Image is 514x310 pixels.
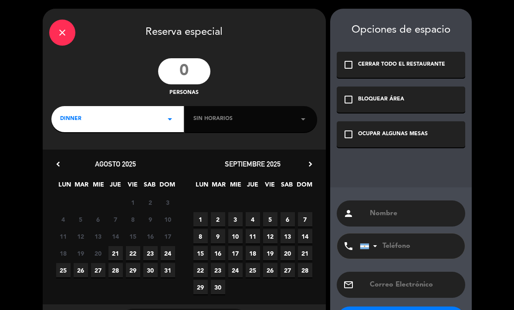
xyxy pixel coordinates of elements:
i: person [343,208,354,219]
span: 20 [281,246,295,260]
span: 26 [263,263,277,277]
span: JUE [246,180,260,194]
span: 11 [246,229,260,243]
input: Teléfono [360,233,456,259]
span: 8 [193,229,208,243]
span: 27 [91,263,105,277]
span: 12 [263,229,277,243]
i: check_box_outline_blank [343,94,354,105]
span: 26 [74,263,88,277]
span: 19 [263,246,277,260]
input: 0 [158,58,210,84]
span: DOM [159,180,174,194]
span: 17 [161,229,175,243]
span: 21 [298,246,312,260]
span: 1 [126,195,140,210]
span: VIE [125,180,140,194]
span: SAB [142,180,157,194]
span: 18 [56,246,71,260]
i: check_box_outline_blank [343,60,354,70]
i: phone [343,241,354,251]
span: 28 [108,263,123,277]
span: 11 [56,229,71,243]
span: 8 [126,212,140,227]
div: Reserva especial [43,9,326,54]
span: 15 [193,246,208,260]
span: 14 [298,229,312,243]
span: 5 [74,212,88,227]
span: 18 [246,246,260,260]
span: 13 [281,229,295,243]
span: personas [169,89,199,97]
span: 24 [228,263,243,277]
span: VIE [263,180,277,194]
span: 22 [193,263,208,277]
span: 29 [193,280,208,294]
span: MAR [74,180,89,194]
input: Nombre [369,207,459,220]
i: arrow_drop_down [298,114,308,124]
span: MIE [229,180,243,194]
span: Sin horarios [193,115,233,123]
span: 10 [228,229,243,243]
span: MIE [91,180,106,194]
span: 6 [91,212,105,227]
span: 7 [298,212,312,227]
span: 20 [91,246,105,260]
span: 1 [193,212,208,227]
span: 23 [211,263,225,277]
span: 14 [108,229,123,243]
span: 25 [246,263,260,277]
span: 19 [74,246,88,260]
span: SAB [280,180,294,194]
span: 9 [143,212,158,227]
span: 29 [126,263,140,277]
div: OCUPAR ALGUNAS MESAS [358,130,428,139]
div: Argentina: +54 [360,234,380,258]
div: CERRAR TODO EL RESTAURANTE [358,60,445,69]
span: 30 [211,280,225,294]
div: BLOQUEAR ÁREA [358,95,404,104]
span: agosto 2025 [95,160,136,168]
span: 22 [126,246,140,260]
span: 25 [56,263,71,277]
span: DOM [297,180,311,194]
span: 17 [228,246,243,260]
span: 16 [143,229,158,243]
span: 30 [143,263,158,277]
div: Opciones de espacio [337,24,465,37]
span: septiembre 2025 [225,160,281,168]
span: 5 [263,212,277,227]
span: 23 [143,246,158,260]
span: 24 [161,246,175,260]
span: 15 [126,229,140,243]
span: 6 [281,212,295,227]
span: 3 [161,195,175,210]
span: LUN [195,180,209,194]
span: 3 [228,212,243,227]
span: JUE [108,180,123,194]
i: check_box_outline_blank [343,129,354,140]
span: 27 [281,263,295,277]
input: Correo Electrónico [369,279,459,291]
i: chevron_right [306,160,315,169]
span: 21 [108,246,123,260]
span: MAR [212,180,226,194]
span: 13 [91,229,105,243]
span: 2 [211,212,225,227]
i: close [57,27,68,38]
span: 2 [143,195,158,210]
span: DINNER [60,115,81,123]
span: 28 [298,263,312,277]
span: 31 [161,263,175,277]
span: 4 [246,212,260,227]
span: 10 [161,212,175,227]
span: 7 [108,212,123,227]
span: LUN [57,180,72,194]
span: 12 [74,229,88,243]
span: 9 [211,229,225,243]
span: 4 [56,212,71,227]
i: chevron_left [54,160,63,169]
span: 16 [211,246,225,260]
i: arrow_drop_down [165,114,175,124]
